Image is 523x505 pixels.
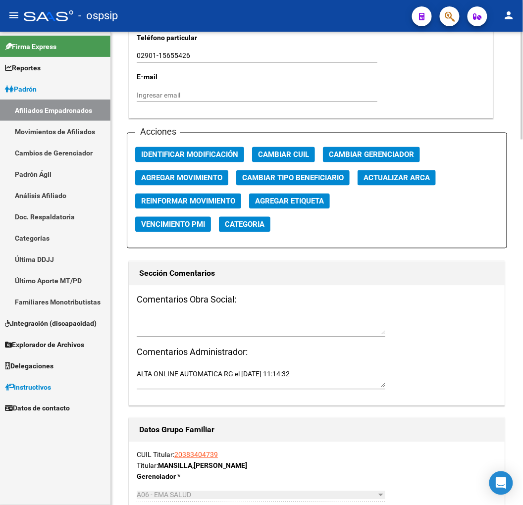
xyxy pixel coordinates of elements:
[135,147,244,162] button: Identificar Modificación
[252,147,315,162] button: Cambiar CUIL
[139,266,495,282] h1: Sección Comentarios
[5,382,51,393] span: Instructivos
[5,84,37,95] span: Padrón
[135,194,241,209] button: Reinformar Movimiento
[8,9,20,21] mat-icon: menu
[236,170,350,186] button: Cambiar Tipo Beneficiario
[329,151,414,159] span: Cambiar Gerenciador
[141,174,222,183] span: Agregar Movimiento
[249,194,330,209] button: Agregar Etiqueta
[139,422,495,438] h1: Datos Grupo Familiar
[258,151,309,159] span: Cambiar CUIL
[137,32,241,43] p: Teléfono particular
[137,71,241,82] p: E-mail
[5,339,84,350] span: Explorador de Archivos
[358,170,436,186] button: Actualizar ARCA
[5,318,97,329] span: Integración (discapacidad)
[255,197,324,206] span: Agregar Etiqueta
[503,9,515,21] mat-icon: person
[135,217,211,232] button: Vencimiento PMI
[489,471,513,495] div: Open Intercom Messenger
[5,41,56,52] span: Firma Express
[137,346,497,359] h3: Comentarios Administrador:
[174,451,218,459] a: 20383404739
[192,462,194,470] span: ,
[364,174,430,183] span: Actualizar ARCA
[135,125,180,139] h3: Acciones
[5,403,70,414] span: Datos de contacto
[242,174,344,183] span: Cambiar Tipo Beneficiario
[137,491,191,499] span: A06 - EMA SALUD
[141,197,235,206] span: Reinformar Movimiento
[158,462,247,470] strong: MANSILLA [PERSON_NAME]
[137,471,245,482] p: Gerenciador *
[141,151,238,159] span: Identificar Modificación
[225,220,264,229] span: Categoria
[219,217,270,232] button: Categoria
[137,450,497,471] div: CUIL Titular: Titular:
[137,293,497,307] h3: Comentarios Obra Social:
[141,220,205,229] span: Vencimiento PMI
[135,170,228,186] button: Agregar Movimiento
[5,62,41,73] span: Reportes
[78,5,118,27] span: - ospsip
[5,360,53,371] span: Delegaciones
[323,147,420,162] button: Cambiar Gerenciador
